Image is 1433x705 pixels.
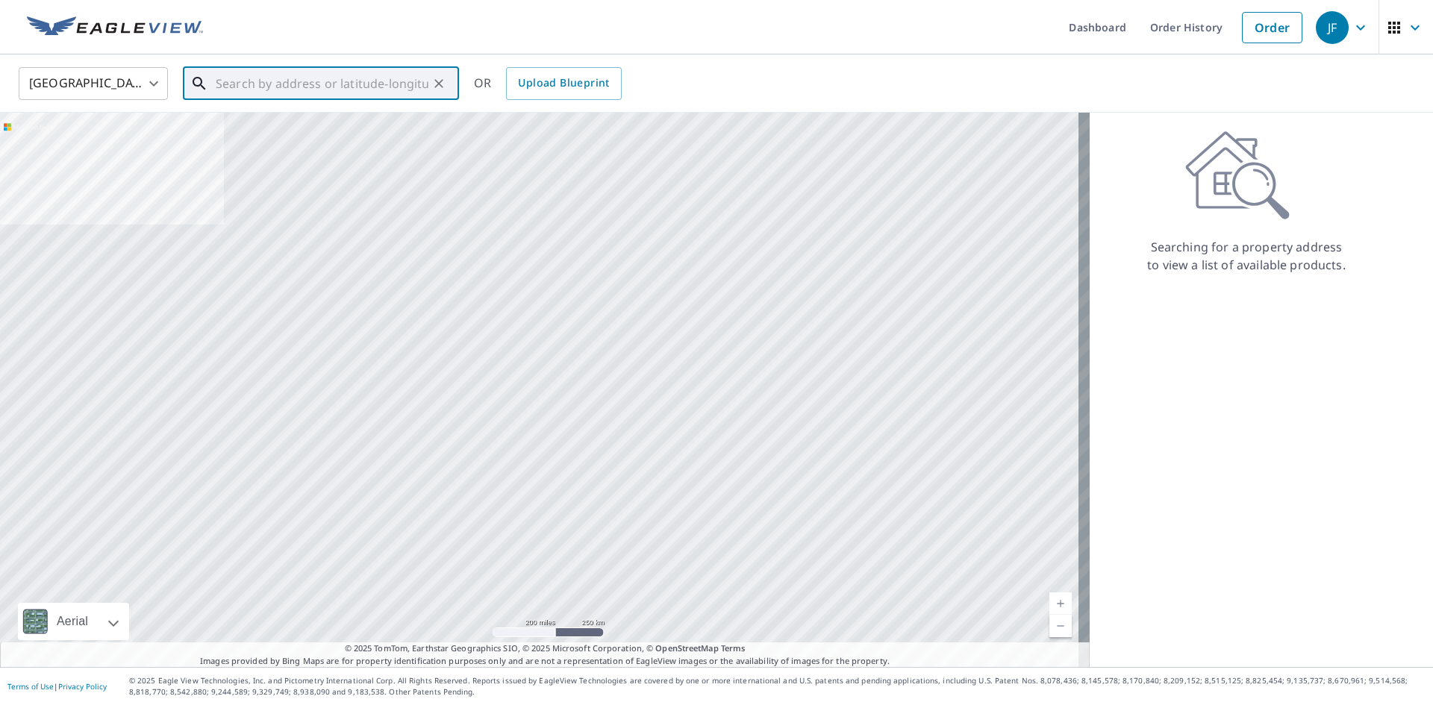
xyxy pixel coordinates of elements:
[129,675,1426,698] p: © 2025 Eagle View Technologies, Inc. and Pictometry International Corp. All Rights Reserved. Repo...
[1049,592,1072,615] a: Current Level 5, Zoom In
[1242,12,1302,43] a: Order
[58,681,107,692] a: Privacy Policy
[1049,615,1072,637] a: Current Level 5, Zoom Out
[345,642,746,655] span: © 2025 TomTom, Earthstar Geographics SIO, © 2025 Microsoft Corporation, ©
[1316,11,1349,44] div: JF
[7,681,54,692] a: Terms of Use
[7,682,107,691] p: |
[428,73,449,94] button: Clear
[216,63,428,104] input: Search by address or latitude-longitude
[27,16,203,39] img: EV Logo
[721,642,746,654] a: Terms
[655,642,718,654] a: OpenStreetMap
[18,603,129,640] div: Aerial
[19,63,168,104] div: [GEOGRAPHIC_DATA]
[52,603,93,640] div: Aerial
[518,74,609,93] span: Upload Blueprint
[1146,238,1346,274] p: Searching for a property address to view a list of available products.
[506,67,621,100] a: Upload Blueprint
[474,67,622,100] div: OR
